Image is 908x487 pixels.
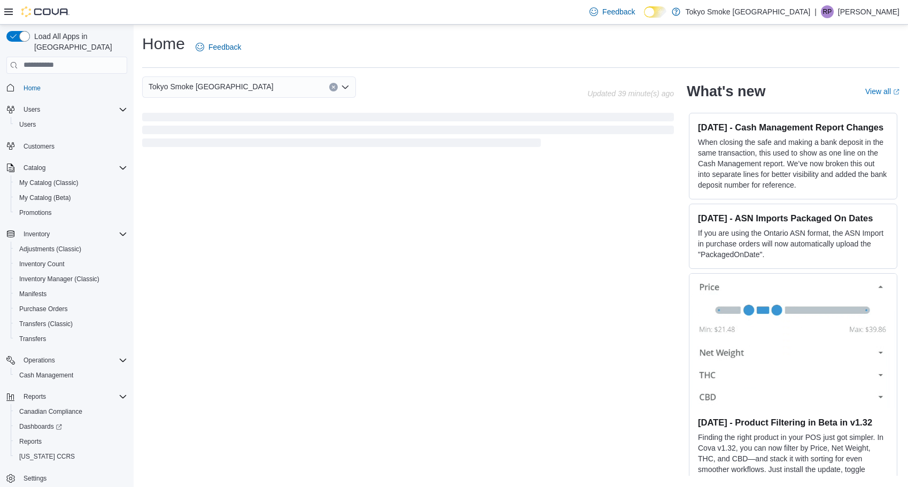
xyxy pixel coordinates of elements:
span: Inventory Manager (Classic) [15,273,127,285]
span: Adjustments (Classic) [19,245,81,253]
span: Operations [19,354,127,367]
button: Operations [2,353,131,368]
button: Catalog [19,161,50,174]
div: Ruchit Patel [821,5,834,18]
button: Transfers [11,331,131,346]
span: Reports [19,390,127,403]
h3: [DATE] - ASN Imports Packaged On Dates [698,213,888,223]
button: Users [11,117,131,132]
span: Promotions [19,208,52,217]
p: Tokyo Smoke [GEOGRAPHIC_DATA] [686,5,811,18]
span: Settings [24,474,46,483]
span: Purchase Orders [15,303,127,315]
button: Catalog [2,160,131,175]
span: [US_STATE] CCRS [19,452,75,461]
span: Tokyo Smoke [GEOGRAPHIC_DATA] [149,80,274,93]
button: Canadian Compliance [11,404,131,419]
button: Reports [2,389,131,404]
span: Operations [24,356,55,365]
em: Beta Features [707,476,754,484]
span: Catalog [24,164,45,172]
button: My Catalog (Beta) [11,190,131,205]
span: Users [24,105,40,114]
span: RP [823,5,832,18]
button: Customers [2,138,131,154]
button: Clear input [329,83,338,91]
button: Users [19,103,44,116]
span: Home [19,81,127,95]
span: My Catalog (Beta) [15,191,127,204]
span: Reports [24,392,46,401]
span: Feedback [208,42,241,52]
h2: What's new [687,83,765,100]
a: Canadian Compliance [15,405,87,418]
span: Inventory Count [19,260,65,268]
h3: [DATE] - Product Filtering in Beta in v1.32 [698,417,888,428]
span: Reports [15,435,127,448]
span: My Catalog (Classic) [19,179,79,187]
a: Home [19,82,45,95]
span: Load All Apps in [GEOGRAPHIC_DATA] [30,31,127,52]
span: Inventory Count [15,258,127,270]
span: Customers [24,142,55,151]
button: Transfers (Classic) [11,316,131,331]
span: Feedback [602,6,635,17]
span: Purchase Orders [19,305,68,313]
img: Cova [21,6,69,17]
span: Cash Management [15,369,127,382]
button: Reports [19,390,50,403]
span: Cash Management [19,371,73,380]
button: Settings [2,470,131,486]
a: Cash Management [15,369,77,382]
button: Operations [19,354,59,367]
button: Open list of options [341,83,350,91]
span: Canadian Compliance [15,405,127,418]
button: Cash Management [11,368,131,383]
span: Dashboards [19,422,62,431]
button: Adjustments (Classic) [11,242,131,257]
a: Dashboards [15,420,66,433]
button: Inventory Manager (Classic) [11,272,131,287]
span: Users [19,103,127,116]
a: Adjustments (Classic) [15,243,86,256]
span: Adjustments (Classic) [15,243,127,256]
a: Inventory Count [15,258,69,270]
a: Feedback [191,36,245,58]
span: Promotions [15,206,127,219]
span: Dashboards [15,420,127,433]
span: Canadian Compliance [19,407,82,416]
span: Washington CCRS [15,450,127,463]
a: Transfers [15,333,50,345]
p: [PERSON_NAME] [838,5,899,18]
a: Inventory Manager (Classic) [15,273,104,285]
span: Transfers [15,333,127,345]
span: My Catalog (Beta) [19,194,71,202]
h1: Home [142,33,185,55]
span: Customers [19,140,127,153]
button: Inventory [19,228,54,241]
a: Dashboards [11,419,131,434]
button: Manifests [11,287,131,302]
span: Transfers (Classic) [19,320,73,328]
span: Inventory Manager (Classic) [19,275,99,283]
button: Purchase Orders [11,302,131,316]
button: Home [2,80,131,96]
a: Users [15,118,40,131]
span: Inventory [24,230,50,238]
button: Inventory Count [11,257,131,272]
span: Settings [19,471,127,485]
a: Promotions [15,206,56,219]
button: Reports [11,434,131,449]
input: Dark Mode [644,6,666,18]
span: Inventory [19,228,127,241]
p: When closing the safe and making a bank deposit in the same transaction, this used to show as one... [698,137,888,190]
span: Transfers [19,335,46,343]
a: My Catalog (Beta) [15,191,75,204]
h3: [DATE] - Cash Management Report Changes [698,122,888,133]
button: Promotions [11,205,131,220]
span: Home [24,84,41,92]
span: Users [15,118,127,131]
button: My Catalog (Classic) [11,175,131,190]
button: [US_STATE] CCRS [11,449,131,464]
